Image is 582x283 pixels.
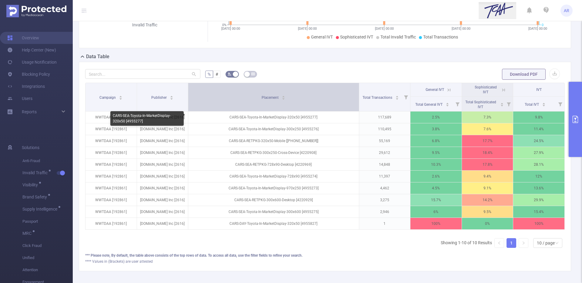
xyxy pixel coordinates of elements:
[441,238,492,248] li: Showing 1-10 of 10 Results
[396,95,399,97] i: icon: caret-up
[410,159,462,170] p: 10.3%
[462,159,513,170] p: 17.8%
[216,72,218,77] span: #
[119,95,122,98] div: Sort
[85,194,137,206] p: WWTDAA [192861]
[7,32,39,44] a: Overview
[359,112,410,123] p: 117,689
[137,123,188,135] p: [DOMAIN_NAME] Inc [2616]
[494,238,504,248] li: Previous Page
[410,171,462,182] p: 2.6%
[513,182,564,194] p: 13.6%
[151,95,168,100] span: Publisher
[410,194,462,206] p: 15.7%
[137,159,188,170] p: [DOMAIN_NAME] Inc [2616]
[188,112,359,123] p: CARS-SEA-Toyota-In-MarketDisplay-320x50 [4955277]
[528,27,547,31] tspan: [DATE] 00:00
[513,194,564,206] p: 29.9%
[85,147,137,158] p: WWTDAA [192861]
[188,159,359,170] p: CARS-SEA-RETPKG-728x90-Desktop [4220969]
[251,72,255,76] i: icon: table
[402,83,410,111] i: Filter menu
[359,194,410,206] p: 3,275
[85,218,137,229] p: WWTDAA [192861]
[110,111,184,126] div: CARS-SEA-Toyota-In-MarketDisplay-320x50 [4955277]
[500,104,504,106] i: icon: caret-down
[85,159,137,170] p: WWTDAA [192861]
[500,102,504,104] i: icon: caret-up
[7,56,57,68] a: Usage Notification
[359,182,410,194] p: 4,462
[22,231,34,235] span: MRC
[410,147,462,158] p: 9.5%
[188,135,359,147] p: CARS-SEA-RETPKG-320x50-Mobile [[PHONE_NUMBER]]
[542,102,546,105] div: Sort
[513,171,564,182] p: 12%
[375,27,393,31] tspan: [DATE] 00:00
[170,97,173,99] i: icon: caret-down
[446,102,449,104] i: icon: caret-up
[410,112,462,123] p: 2.5%
[475,85,497,94] span: Sophisticated IVT
[556,97,564,111] i: Filter menu
[86,53,109,60] h2: Data Table
[137,147,188,158] p: [DOMAIN_NAME] Inc [2616]
[519,238,528,248] li: Next Page
[85,253,565,258] div: *** Please note, By default, the table above consists of the top rows of data. To access all data...
[7,80,45,92] a: Integrations
[188,147,359,158] p: CARS-SEA-RETPKG-300x250-Cross-Device [4220908]
[555,241,559,245] i: icon: down
[311,35,333,39] span: General IVT
[282,97,285,99] i: icon: caret-down
[170,95,173,97] i: icon: caret-up
[410,123,462,135] p: 3.8%
[423,35,458,39] span: Total Transactions
[85,69,200,79] input: Search...
[507,238,516,248] a: 1
[85,182,137,194] p: WWTDAA [192861]
[522,241,525,245] i: icon: right
[22,183,40,187] span: Visibility
[513,159,564,170] p: 28.1%
[380,35,416,39] span: Total Invalid Traffic
[513,218,564,229] p: 100%
[170,95,173,98] div: Sort
[513,112,564,123] p: 9.8%
[359,135,410,147] p: 55,169
[188,123,359,135] p: CARS-SEA-Toyota-In-MarketDisplay-300x250 [4955276]
[188,194,359,206] p: CARS-SEA-RETPKG-300x600-Desktop [4220929]
[542,23,544,27] tspan: 0
[513,206,564,218] p: 15.4%
[359,147,410,158] p: 29,612
[451,27,470,31] tspan: [DATE] 00:00
[116,22,173,28] div: Invalid Traffic
[99,95,117,100] span: Campaign
[262,95,279,100] span: Placement
[7,68,50,80] a: Blocking Policy
[22,106,37,118] a: Reports
[359,218,410,229] p: 1
[396,97,399,99] i: icon: caret-down
[22,155,73,167] span: Anti-Fraud
[188,218,359,229] p: CARS-DAY-Toyota-In-MarketDisplay-320x50 [4955827]
[137,194,188,206] p: [DOMAIN_NAME] Inc [2616]
[22,109,37,114] span: Reports
[410,135,462,147] p: 6.8%
[504,97,513,111] i: Filter menu
[410,206,462,218] p: 6%
[7,44,56,56] a: Help Center (New)
[137,182,188,194] p: [DOMAIN_NAME] Inc [2616]
[228,72,231,76] i: icon: bg-colors
[462,112,513,123] p: 7.3%
[6,5,66,17] img: Protected Media
[465,100,496,109] span: Total Sophisticated IVT
[564,5,569,17] span: AR
[536,88,542,92] span: IVT
[22,207,59,211] span: Supply Intelligence
[22,195,49,199] span: Brand Safety
[359,123,410,135] p: 110,495
[542,104,545,106] i: icon: caret-down
[137,171,188,182] p: [DOMAIN_NAME] Inc [2616]
[513,123,564,135] p: 11.4%
[119,97,122,99] i: icon: caret-down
